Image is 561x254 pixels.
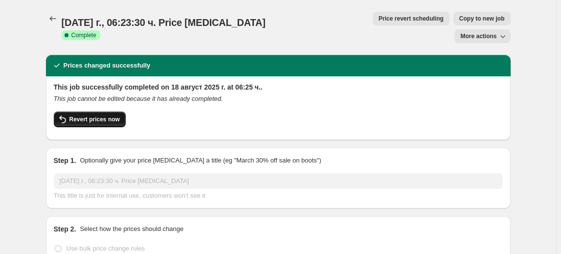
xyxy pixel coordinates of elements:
[46,12,60,25] button: Price change jobs
[71,31,96,39] span: Complete
[54,173,503,189] input: 30% off holiday sale
[67,245,145,252] span: Use bulk price change rules
[460,32,496,40] span: More actions
[54,156,76,165] h2: Step 1.
[379,15,444,23] span: Price revert scheduling
[54,192,205,199] span: This title is just for internal use, customers won't see it
[454,29,510,43] button: More actions
[80,224,183,234] p: Select how the prices should change
[62,17,266,28] span: [DATE] г., 06:23:30 ч. Price [MEDICAL_DATA]
[54,224,76,234] h2: Step 2.
[54,112,126,127] button: Revert prices now
[80,156,321,165] p: Optionally give your price [MEDICAL_DATA] a title (eg "March 30% off sale on boots")
[54,95,223,102] i: This job cannot be edited because it has already completed.
[459,15,505,23] span: Copy to new job
[453,12,511,25] button: Copy to new job
[69,115,120,123] span: Revert prices now
[64,61,151,70] h2: Prices changed successfully
[54,82,503,92] h2: This job successfully completed on 18 август 2025 г. at 06:25 ч..
[373,12,449,25] button: Price revert scheduling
